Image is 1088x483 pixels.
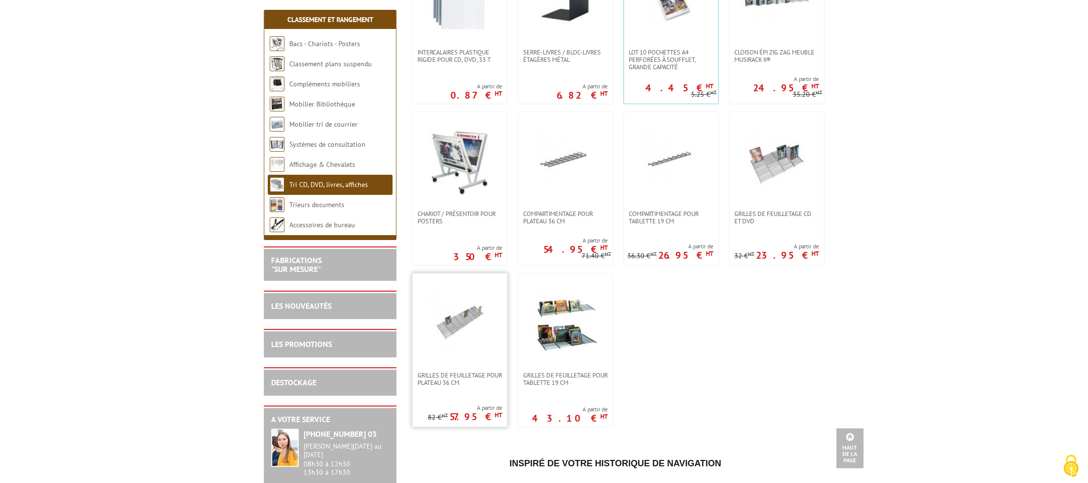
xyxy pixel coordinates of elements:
p: 71.40 € [582,252,611,260]
a: Accessoires de bureau [289,220,355,229]
img: Cookies (fenêtre modale) [1059,454,1083,478]
img: Mobilier Bibliothèque [270,97,284,111]
p: 54.95 € [543,246,608,252]
a: Lot 10 Pochettes A4 perforées à soufflet, grande capacité [624,49,718,71]
sup: HT [748,250,754,257]
a: Compartimentage pour tablette 19 cm [624,210,718,225]
sup: HT [495,89,502,98]
a: Mobilier tri de courrier [289,120,358,129]
a: LES PROMOTIONS [271,339,332,349]
a: DESTOCKAGE [271,377,316,387]
p: 5.25 € [691,91,717,98]
img: Accessoires de bureau [270,217,284,232]
img: Systèmes de consultation [270,137,284,152]
span: A partir de [557,82,608,90]
span: Grilles de feuilletage CD et DVD [734,210,819,225]
a: Affichage & Chevalets [289,160,355,169]
a: Bacs - Chariots - Posters [289,39,360,48]
div: 08h30 à 12h30 13h30 à 17h30 [304,442,389,476]
p: 23.95 € [756,252,819,258]
a: Classement et Rangement [287,15,373,24]
img: Grilles de feuilletage pour tablette 19 cm [531,288,600,357]
a: FABRICATIONS"Sur Mesure" [271,255,322,274]
a: Tri CD, DVD, livres, affiches [289,180,368,189]
img: Grilles de feuilletage pour plateau 36 cm [425,288,494,357]
sup: HT [495,251,502,259]
p: 0.87 € [450,92,502,98]
span: Inspiré de votre historique de navigation [509,458,721,468]
img: Trieurs documents [270,197,284,212]
span: Serre-livres / Bloc-livres étagères métal [523,49,608,63]
sup: HT [706,249,713,258]
p: 26.95 € [658,252,713,258]
sup: HT [710,89,717,96]
img: Mobilier tri de courrier [270,117,284,132]
sup: HT [811,249,819,258]
span: Compartimentage pour tablette 19 cm [629,210,713,225]
img: Bacs - Chariots - Posters [270,36,284,51]
p: 43.10 € [532,415,608,421]
h2: A votre service [271,415,389,424]
img: Compartimentage pour plateau 36 cm [531,127,600,195]
a: Grilles de feuilletage pour tablette 19 cm [518,372,613,386]
p: 350 € [453,254,502,260]
img: Compléments mobiliers [270,77,284,91]
span: Grilles de feuilletage pour tablette 19 cm [523,372,608,386]
a: Cloison épi zig zag meuble Musirack II® [729,49,824,63]
span: Intercalaires plastique rigide pour CD, DVD, 33 T [418,49,502,63]
sup: HT [706,82,713,90]
span: A partir de [627,242,713,250]
img: Compartimentage pour tablette 19 cm [637,127,705,195]
img: Affichage & Chevalets [270,157,284,172]
a: Grilles de feuilletage pour plateau 36 cm [413,372,507,386]
img: widget-service.jpg [271,429,299,467]
a: Mobilier Bibliothèque [289,100,355,108]
sup: HT [811,82,819,90]
span: A partir de [532,405,608,413]
sup: HT [495,411,502,419]
a: Haut de la page [836,428,864,468]
a: Systèmes de consultation [289,140,365,149]
img: Grilles de feuilletage CD et DVD [742,127,811,195]
span: A partir de [518,237,608,244]
p: 24.95 € [753,85,819,91]
span: A partir de [729,75,819,83]
p: 6.82 € [557,92,608,98]
sup: HT [600,412,608,421]
sup: HT [600,243,608,252]
sup: HT [605,250,611,257]
a: Compléments mobiliers [289,80,360,88]
span: Compartimentage pour plateau 36 cm [523,210,608,225]
a: Grilles de feuilletage CD et DVD [729,210,824,225]
div: [PERSON_NAME][DATE] au [DATE] [304,442,389,459]
span: Lot 10 Pochettes A4 perforées à soufflet, grande capacité [629,49,713,71]
sup: HT [442,412,448,419]
span: Cloison épi zig zag meuble Musirack II® [734,49,819,63]
a: Serre-livres / Bloc-livres étagères métal [518,49,613,63]
span: A partir de [428,404,502,412]
img: Chariot / Présentoir pour posters [425,127,494,195]
a: Chariot / Présentoir pour posters [413,210,507,225]
sup: HT [816,89,822,96]
a: LES NOUVEAUTÉS [271,301,332,311]
p: 36.30 € [627,252,657,260]
button: Cookies (fenêtre modale) [1054,450,1088,483]
span: A partir de [453,244,502,252]
sup: HT [600,89,608,98]
p: 82 € [428,414,448,421]
sup: HT [650,250,657,257]
p: 4.45 € [645,85,713,91]
strong: [PHONE_NUMBER] 03 [304,429,377,439]
span: Grilles de feuilletage pour plateau 36 cm [418,372,502,386]
span: A partir de [450,82,502,90]
span: Chariot / Présentoir pour posters [418,210,502,225]
span: A partir de [734,242,819,250]
p: 57.95 € [449,414,502,420]
p: 32 € [734,252,754,260]
a: Intercalaires plastique rigide pour CD, DVD, 33 T [413,49,507,63]
a: Classement plans suspendu [289,59,372,68]
img: Tri CD, DVD, livres, affiches [270,177,284,192]
a: Trieurs documents [289,200,344,209]
img: Classement plans suspendu [270,56,284,71]
a: Compartimentage pour plateau 36 cm [518,210,613,225]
